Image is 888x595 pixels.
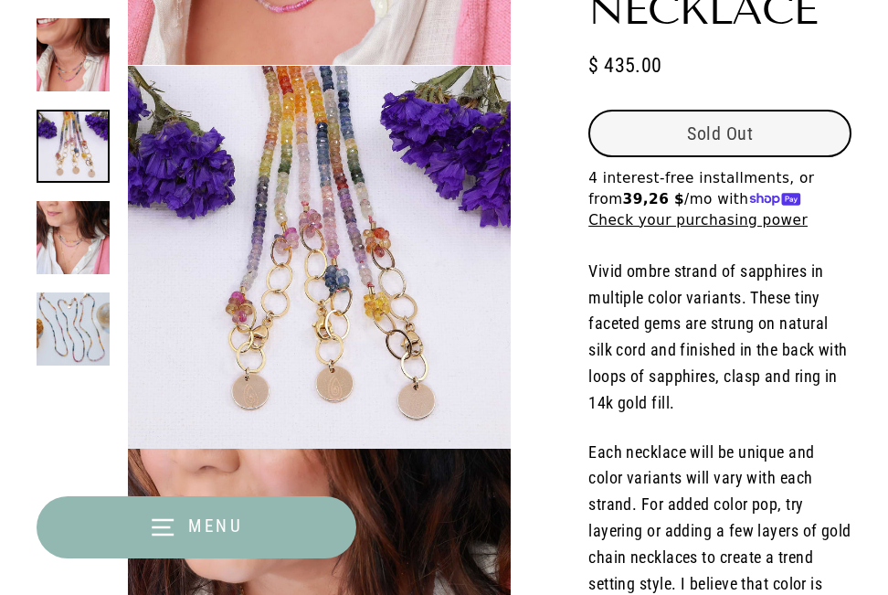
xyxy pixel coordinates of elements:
span: Menu [188,515,244,537]
img: Festival of Colors - Multi-Color Sapphire Gold Necklace life style layering image | Breathe Autum... [37,201,110,274]
span: $ 435.00 [588,49,662,81]
button: Menu [37,496,356,558]
span: Vivid ombre strand of sapphires in multiple color variants. These tiny faceted gems are strung on... [588,261,848,412]
img: Festival of Colors - Multi-Color Sapphire Gold Necklace life style main image | Breathe Autumn Ra... [37,18,110,91]
img: Festival of Colors - Multi-Color Sapphire Gold Necklace alt image | Breathe Autumn Rain Artisan J... [37,292,110,366]
button: Sold Out [588,110,851,157]
span: Sold Out [687,122,753,144]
